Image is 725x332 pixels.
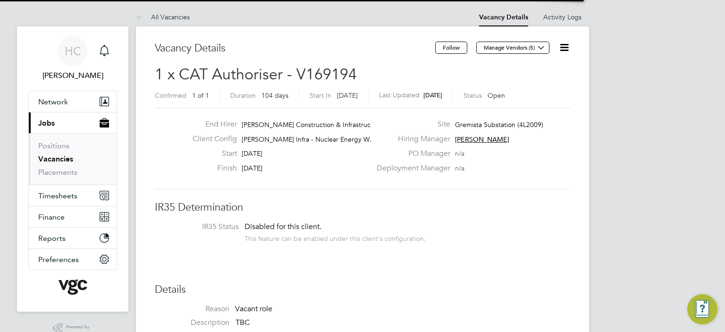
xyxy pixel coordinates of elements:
[236,318,570,328] p: TBC
[230,91,256,100] label: Duration
[185,149,237,159] label: Start
[242,120,377,129] span: [PERSON_NAME] Construction & Infrastruc…
[66,323,93,331] span: Powered by
[455,135,509,144] span: [PERSON_NAME]
[687,294,717,324] button: Engage Resource Center
[371,163,450,173] label: Deployment Manager
[17,26,128,312] nav: Main navigation
[479,13,528,21] a: Vacancy Details
[464,91,482,100] label: Status
[371,149,450,159] label: PO Manager
[38,255,79,264] span: Preferences
[164,222,239,232] label: IR35 Status
[242,149,262,158] span: [DATE]
[185,134,237,144] label: Client Config
[29,133,117,185] div: Jobs
[38,191,77,200] span: Timesheets
[242,164,262,172] span: [DATE]
[379,91,420,99] label: Last Updated
[155,91,186,100] label: Confirmed
[155,318,229,328] label: Description
[455,164,464,172] span: n/a
[261,91,288,100] span: 104 days
[192,91,209,100] span: 1 of 1
[242,135,376,144] span: [PERSON_NAME] Infra - Nuclear Energy W…
[435,42,467,54] button: Follow
[28,36,117,81] a: HC[PERSON_NAME]
[29,249,117,270] button: Preferences
[155,65,357,84] span: 1 x CAT Authoriser - V169194
[29,185,117,206] button: Timesheets
[185,119,237,129] label: End Hirer
[136,13,190,21] a: All Vacancies
[155,304,229,314] label: Reason
[38,168,77,177] a: Placements
[155,283,570,297] h3: Details
[28,280,117,295] a: Go to home page
[28,70,117,81] span: Heena Chatrath
[455,149,464,158] span: n/a
[29,112,117,133] button: Jobs
[476,42,549,54] button: Manage Vendors (5)
[38,154,73,163] a: Vacancies
[244,232,426,243] div: This feature can be enabled under this client's configuration.
[38,119,55,128] span: Jobs
[488,91,505,100] span: Open
[371,134,450,144] label: Hiring Manager
[38,141,69,150] a: Positions
[337,91,358,100] span: [DATE]
[29,91,117,112] button: Network
[371,119,450,129] label: Site
[244,222,321,231] span: Disabled for this client.
[59,280,87,295] img: vgcgroup-logo-retina.png
[155,42,435,55] h3: Vacancy Details
[455,120,543,129] span: Gremista Substation (4L2009)
[38,234,66,243] span: Reports
[65,45,81,57] span: HC
[310,91,331,100] label: Start In
[185,163,237,173] label: Finish
[29,228,117,248] button: Reports
[423,91,442,99] span: [DATE]
[38,97,68,106] span: Network
[155,201,570,214] h3: IR35 Determination
[38,213,65,221] span: Finance
[543,13,582,21] a: Activity Logs
[29,206,117,227] button: Finance
[235,304,272,314] span: Vacant role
